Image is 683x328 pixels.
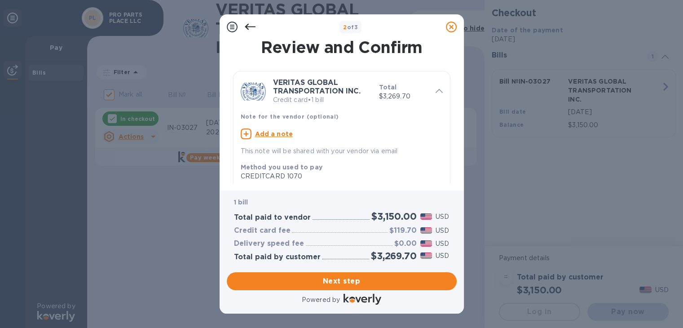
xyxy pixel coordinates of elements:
[227,272,457,290] button: Next step
[234,276,449,287] span: Next step
[379,92,428,101] p: $3,269.70
[436,212,449,222] p: USD
[436,226,449,235] p: USD
[231,38,452,57] h1: Review and Confirm
[241,113,339,120] b: Note for the vendor (optional)
[234,226,291,235] h3: Credit card fee
[371,250,416,262] h2: $3,269.70
[234,199,248,206] b: 1 bill
[234,239,304,248] h3: Delivery speed fee
[379,84,397,91] b: Total
[302,295,340,305] p: Powered by
[389,226,417,235] h3: $119.70
[371,211,416,222] h2: $3,150.00
[241,79,443,156] div: VERITAS GLOBAL TRANSPORTATION INC.Credit card•1 billTotal$3,269.70Note for the vendor (optional)A...
[436,239,449,248] p: USD
[241,146,443,156] p: This note will be shared with your vendor via email
[343,24,347,31] span: 2
[420,213,432,220] img: USD
[234,253,321,262] h3: Total paid by customer
[273,78,361,95] b: VERITAS GLOBAL TRANSPORTATION INC.
[436,251,449,261] p: USD
[241,164,322,171] b: Method you used to pay
[255,130,293,137] u: Add a note
[420,253,432,259] img: USD
[420,227,432,234] img: USD
[273,95,372,105] p: Credit card • 1 bill
[420,240,432,247] img: USD
[343,24,358,31] b: of 3
[241,172,436,181] div: CREDITCARD 1070
[394,239,417,248] h3: $0.00
[344,294,381,305] img: Logo
[234,213,311,222] h3: Total paid to vendor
